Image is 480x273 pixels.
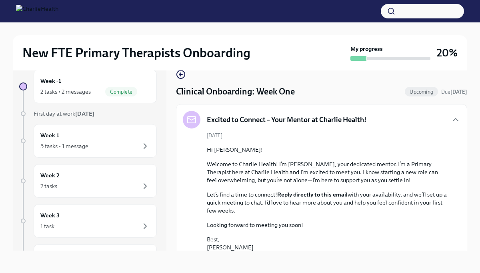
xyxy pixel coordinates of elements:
div: 2 tasks • 2 messages [40,88,91,96]
p: Welcome to Charlie Health! I’m [PERSON_NAME], your dedicated mentor. I’m a Primary Therapist here... [207,160,448,184]
a: Week -12 tasks • 2 messagesComplete [19,70,157,103]
span: Due [441,89,467,95]
h6: Week -1 [40,76,61,85]
h4: Clinical Onboarding: Week One [176,86,295,98]
span: Upcoming [405,89,438,95]
p: Looking forward to meeting you soon! [207,221,448,229]
strong: [DATE] [75,110,94,117]
span: August 24th, 2025 07:00 [441,88,467,96]
div: 5 tasks • 1 message [40,142,88,150]
span: Complete [105,89,137,95]
strong: [DATE] [450,89,467,95]
h5: Excited to Connect – Your Mentor at Charlie Health! [207,115,366,124]
h2: New FTE Primary Therapists Onboarding [22,45,250,61]
a: First day at work[DATE] [19,110,157,118]
strong: Reply directly to this email [277,191,348,198]
p: Let’s find a time to connect! with your availability, and we’ll set up a quick meeting to chat. I... [207,191,448,215]
img: CharlieHealth [16,5,58,18]
a: Week 15 tasks • 1 message [19,124,157,158]
h6: Week 2 [40,171,60,180]
strong: My progress [350,45,383,53]
p: Best, [PERSON_NAME] 📩 [EMAIL_ADDRESS][PERSON_NAME][DOMAIN_NAME] 💬 Slack: [PERSON_NAME] [207,235,448,267]
a: Week 31 task [19,204,157,238]
div: 2 tasks [40,182,57,190]
a: Week 22 tasks [19,164,157,198]
h6: Week 3 [40,211,60,220]
h3: 20% [437,46,458,60]
span: [DATE] [207,132,222,139]
span: First day at work [34,110,94,117]
div: 1 task [40,222,54,230]
h6: Week 1 [40,131,59,140]
p: Hi [PERSON_NAME]! [207,146,448,154]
